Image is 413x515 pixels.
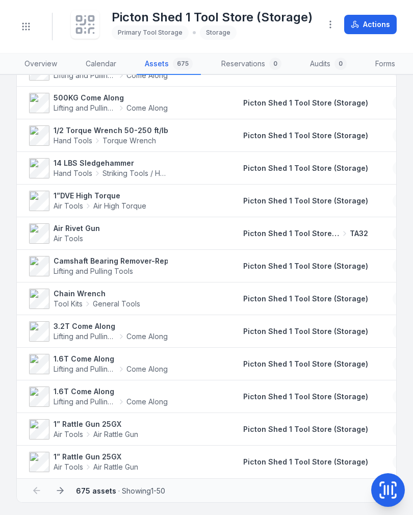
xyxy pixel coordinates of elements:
div: 0 [269,58,281,70]
div: Storage [200,25,237,40]
a: 1/2 Torque Wrench 50-250 ft/lbs 1221500719Hand ToolsTorque Wrench [29,125,217,146]
strong: Camshaft Bearing Remover-Replacer Set [54,256,202,266]
span: Picton Shed 1 Tool Store (Storage) [243,164,368,172]
span: Air Tools [54,429,83,440]
strong: 1/2 Torque Wrench 50-250 ft/lbs 1221500719 [54,125,217,136]
h1: Picton Shed 1 Tool Store (Storage) [112,9,313,25]
a: Picton Shed 1 Tool Store (Storage) [243,392,368,402]
span: Come Along [126,70,168,81]
span: Picton Shed 1 Tool Store (Storage) [243,262,368,270]
span: Picton Shed 1 Tool Store (Storage) [243,457,368,466]
a: Picton Shed 1 Tool Store (Storage) [243,359,368,369]
span: Lifting and Pulling Tools [54,267,133,275]
a: Picton Shed 1 Tool Store (Storage) [243,326,368,337]
a: Chain WrenchTool KitsGeneral Tools [29,289,140,309]
span: Torque Wrench [102,136,156,146]
span: Picton Shed 1 Tool Store (Storage) [243,98,368,107]
a: 1” Rattle Gun 25GXAir ToolsAir Rattle Gun [29,452,138,472]
span: Picton Shed 1 Tool Store (Storage) [243,327,368,336]
a: Picton Shed 1 Tool Store (Storage) [243,457,368,467]
strong: 14 LBS Sledgehammer [54,158,168,168]
a: 500KG Come AlongLifting and Pulling ToolsCome Along [29,93,168,113]
span: Picton Shed 1 Tool Store (Storage) [243,228,340,239]
span: Air Rattle Gun [93,462,138,472]
strong: 1.6T Come Along [54,354,168,364]
a: Picton Shed 1 Tool Store (Storage) [243,261,368,271]
a: 1” Rattle Gun 25GXAir ToolsAir Rattle Gun [29,419,138,440]
strong: 3.2T Come Along [54,321,168,331]
a: 1”DVE High TorqueAir ToolsAir High Torque [29,191,146,211]
a: Picton Shed 1 Tool Store (Storage)TA32 [243,228,368,239]
div: 0 [334,58,347,70]
a: Assets675 [137,54,201,75]
span: Picton Shed 1 Tool Store (Storage) [243,196,368,205]
span: Lifting and Pulling Tools [54,397,116,407]
a: Picton Shed 1 Tool Store (Storage) [243,424,368,434]
div: 675 [173,58,193,70]
span: Lifting and Pulling Tools [54,331,116,342]
a: Picton Shed 1 Tool Store (Storage) [243,98,368,108]
span: Primary Tool Storage [118,29,183,36]
span: Picton Shed 1 Tool Store (Storage) [243,294,368,303]
span: Air Tools [54,462,83,472]
a: 3.2T Come AlongLifting and Pulling ToolsCome Along [29,321,168,342]
span: Picton Shed 1 Tool Store (Storage) [243,392,368,401]
strong: 1.6T Come Along [54,387,168,397]
span: Picton Shed 1 Tool Store (Storage) [243,425,368,433]
a: 1.6T Come AlongLifting and Pulling ToolsCome Along [29,354,168,374]
span: Air High Torque [93,201,146,211]
span: Come Along [126,397,168,407]
span: Air Tools [54,201,83,211]
strong: 1”DVE High Torque [54,191,146,201]
strong: Air Rivet Gun [54,223,100,234]
button: Toggle navigation [16,17,36,36]
span: TA32 [350,228,368,239]
span: Lifting and Pulling Tools [54,70,116,81]
span: Hand Tools [54,136,92,146]
a: Overview [16,54,65,75]
strong: 1” Rattle Gun 25GX [54,452,138,462]
strong: Chain Wrench [54,289,140,299]
span: Come Along [126,364,168,374]
span: Picton Shed 1 Tool Store (Storage) [243,359,368,368]
a: Picton Shed 1 Tool Store (Storage) [243,196,368,206]
span: Air Tools [54,234,83,243]
span: · Showing 1 - 50 [76,486,165,495]
span: Hand Tools [54,168,92,178]
span: Come Along [126,331,168,342]
a: Picton Shed 1 Tool Store (Storage) [243,294,368,304]
strong: 1” Rattle Gun 25GX [54,419,138,429]
span: Striking Tools / Hammers [102,168,168,178]
span: Come Along [126,103,168,113]
a: Calendar [78,54,124,75]
span: Tool Kits [54,299,83,309]
a: Camshaft Bearing Remover-Replacer SetLifting and Pulling Tools [29,256,202,276]
span: Lifting and Pulling Tools [54,103,116,113]
strong: 500KG Come Along [54,93,168,103]
span: Picton Shed 1 Tool Store (Storage) [243,131,368,140]
span: General Tools [93,299,140,309]
span: Air Rattle Gun [93,429,138,440]
span: Lifting and Pulling Tools [54,364,116,374]
strong: 675 assets [76,486,116,495]
a: Audits0 [302,54,355,75]
a: 1.6T Come AlongLifting and Pulling ToolsCome Along [29,387,168,407]
a: Reservations0 [213,54,290,75]
a: 14 LBS SledgehammerHand ToolsStriking Tools / Hammers [29,158,168,178]
a: Air Rivet GunAir Tools [29,223,100,244]
a: Picton Shed 1 Tool Store (Storage) [243,163,368,173]
button: Actions [344,15,397,34]
a: Picton Shed 1 Tool Store (Storage) [243,131,368,141]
